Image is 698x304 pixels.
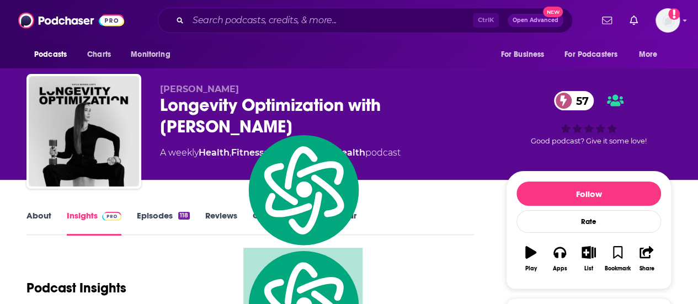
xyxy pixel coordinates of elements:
span: Good podcast? Give it some love! [531,137,647,145]
button: open menu [123,44,184,65]
div: List [584,265,593,272]
span: Charts [87,47,111,62]
button: open menu [26,44,81,65]
a: Show notifications dropdown [625,11,642,30]
span: New [543,7,563,17]
button: Open AdvancedNew [508,14,563,27]
a: Reviews [205,210,237,236]
button: open menu [631,44,672,65]
a: Fitness [231,147,264,158]
div: Rate [516,210,661,233]
button: Bookmark [603,239,632,279]
span: Podcasts [34,47,67,62]
span: For Podcasters [564,47,617,62]
button: Show profile menu [656,8,680,33]
span: Logged in as Ashley_Beenen [656,8,680,33]
span: 57 [565,91,594,110]
div: 57Good podcast? Give it some love! [506,84,672,152]
div: Play [525,265,537,272]
div: 118 [178,212,190,220]
div: A weekly podcast [160,146,401,159]
input: Search podcasts, credits, & more... [188,12,473,29]
button: Share [632,239,661,279]
button: Apps [545,239,574,279]
img: Podchaser - Follow, Share and Rate Podcasts [18,10,124,31]
button: open menu [493,44,558,65]
span: , [230,147,231,158]
span: Open Advanced [513,18,558,23]
img: Podchaser Pro [102,212,121,221]
button: open menu [557,44,633,65]
a: InsightsPodchaser Pro [67,210,121,236]
svg: Add a profile image [668,8,680,20]
a: Health [199,147,230,158]
a: Episodes118 [137,210,190,236]
div: Search podcasts, credits, & more... [158,8,573,33]
span: [PERSON_NAME] [160,84,239,94]
div: Bookmark [605,265,631,272]
button: Follow [516,182,661,206]
a: Charts [80,44,118,65]
h1: Podcast Insights [26,280,126,296]
span: Ctrl K [473,13,499,28]
span: For Business [500,47,544,62]
span: Monitoring [131,47,170,62]
div: Apps [553,265,567,272]
button: Play [516,239,545,279]
a: 57 [554,91,594,110]
a: About [26,210,51,236]
button: List [574,239,603,279]
div: Share [639,265,654,272]
img: Longevity Optimization with Kayla Barnes-Lentz [29,76,139,186]
a: Show notifications dropdown [598,11,616,30]
span: More [639,47,658,62]
img: User Profile [656,8,680,33]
